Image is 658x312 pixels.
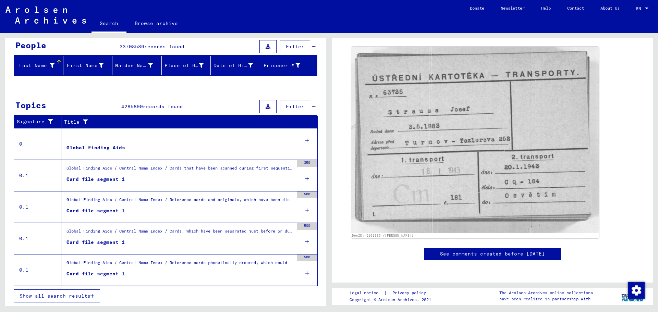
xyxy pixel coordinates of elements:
[14,56,63,75] mat-header-cell: Last Name
[64,118,304,126] div: Title
[214,60,261,71] div: Date of Birth
[628,282,645,299] img: Change consent
[112,56,162,75] mat-header-cell: Maiden Name
[66,260,293,269] div: Global Finding Aids / Central Name Index / Reference cards phonetically ordered, which could not ...
[115,60,161,71] div: Maiden Name
[15,99,46,111] div: Topics
[64,116,311,127] div: Title
[499,290,593,296] p: The Arolsen Archives online collections
[211,56,260,75] mat-header-cell: Date of Birth
[280,100,310,113] button: Filter
[14,160,61,191] td: 0.1
[350,297,434,303] p: Copyright © Arolsen Archives, 2021
[120,43,144,50] span: 33708586
[66,197,293,206] div: Global Finding Aids / Central Name Index / Reference cards and originals, which have been discove...
[17,60,63,71] div: Last Name
[66,165,293,175] div: Global Finding Aids / Central Name Index / Cards that have been scanned during first sequential m...
[15,39,46,51] div: People
[92,15,126,33] a: Search
[66,176,125,183] div: Card file segment 1
[297,254,317,261] div: 500
[214,62,253,69] div: Date of Birth
[66,228,293,238] div: Global Finding Aids / Central Name Index / Cards, which have been separated just before or during...
[286,43,304,50] span: Filter
[14,254,61,286] td: 0.1
[126,15,186,32] a: Browse archive
[14,191,61,223] td: 0.1
[66,144,125,151] div: Global Finding Aids
[628,282,644,298] div: Change consent
[636,6,644,11] span: EN
[351,47,599,233] img: 001.jpg
[121,103,143,110] span: 4285890
[350,289,434,297] div: |
[286,103,304,110] span: Filter
[115,62,153,69] div: Maiden Name
[66,207,125,214] div: Card file segment 1
[297,160,317,167] div: 350
[499,296,593,302] p: have been realized in partnership with
[144,43,184,50] span: records found
[297,191,317,198] div: 500
[350,289,384,297] a: Legal notice
[14,223,61,254] td: 0.1
[387,289,434,297] a: Privacy policy
[66,270,125,277] div: Card file segment 1
[17,118,56,125] div: Signature
[162,56,211,75] mat-header-cell: Place of Birth
[143,103,183,110] span: records found
[14,289,100,302] button: Show all search results
[440,250,545,258] a: See comments created before [DATE]
[164,60,212,71] div: Place of Birth
[352,234,414,237] a: DocID: 5101375 ([PERSON_NAME])
[66,62,104,69] div: First Name
[5,7,86,24] img: Arolsen_neg.svg
[17,116,63,127] div: Signature
[14,128,61,160] td: 0
[263,62,301,69] div: Prisoner #
[20,293,90,299] span: Show all search results
[263,60,309,71] div: Prisoner #
[63,56,113,75] mat-header-cell: First Name
[260,56,317,75] mat-header-cell: Prisoner #
[164,62,204,69] div: Place of Birth
[620,287,646,304] img: yv_logo.png
[17,62,54,69] div: Last Name
[280,40,310,53] button: Filter
[66,239,125,246] div: Card file segment 1
[297,223,317,230] div: 500
[66,60,112,71] div: First Name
